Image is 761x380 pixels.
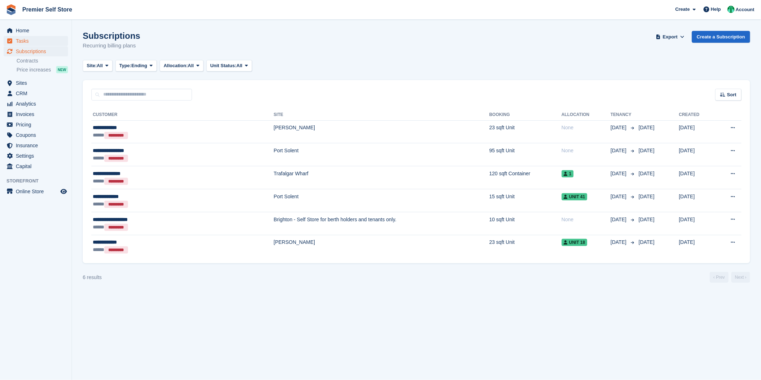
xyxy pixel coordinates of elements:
th: Site [274,109,489,121]
span: All [188,62,194,69]
div: 6 results [83,274,102,281]
img: Peter Pring [728,6,735,13]
th: Booking [489,109,562,121]
span: [DATE] [639,239,655,245]
a: menu [4,161,68,171]
a: menu [4,78,68,88]
td: Port Solent [274,189,489,212]
div: None [562,216,611,223]
span: [DATE] [611,147,628,154]
span: [DATE] [611,238,628,246]
td: Brighton - Self Store for berth holders and tenants only. [274,212,489,235]
span: Subscriptions [16,46,59,56]
span: Sites [16,78,59,88]
a: Create a Subscription [692,31,750,43]
td: [DATE] [679,212,715,235]
td: [DATE] [679,189,715,212]
span: Storefront [6,177,72,185]
a: Premier Self Store [19,4,75,15]
td: 15 sqft Unit [489,189,562,212]
span: All [237,62,243,69]
span: All [97,62,103,69]
button: Allocation: All [160,60,204,72]
span: Price increases [17,66,51,73]
a: Next [732,272,750,283]
button: Export [655,31,686,43]
span: Settings [16,151,59,161]
span: Type: [119,62,132,69]
td: [DATE] [679,143,715,166]
td: 10 sqft Unit [489,212,562,235]
p: Recurring billing plans [83,42,140,50]
td: [PERSON_NAME] [274,120,489,143]
span: Export [663,33,678,41]
a: menu [4,140,68,150]
span: Unit Status: [210,62,237,69]
th: Tenancy [611,109,636,121]
span: 1 [562,170,574,177]
a: menu [4,186,68,196]
span: [DATE] [611,216,628,223]
button: Site: All [83,60,113,72]
td: 120 sqft Container [489,166,562,189]
span: CRM [16,88,59,98]
a: menu [4,109,68,119]
a: menu [4,26,68,36]
nav: Page [708,272,752,283]
span: [DATE] [611,193,628,200]
span: Online Store [16,186,59,196]
th: Customer [91,109,274,121]
span: [DATE] [611,170,628,177]
div: NEW [56,66,68,73]
img: stora-icon-8386f47178a22dfd0bd8f6a31ec36ba5ce8667c1dd55bd0f319d3a0aa187defe.svg [6,4,17,15]
a: menu [4,46,68,56]
td: 23 sqft Unit [489,235,562,258]
span: Create [675,6,690,13]
a: menu [4,88,68,98]
span: Allocation: [164,62,188,69]
a: Contracts [17,57,68,64]
span: Home [16,26,59,36]
span: Ending [131,62,147,69]
td: [DATE] [679,235,715,258]
button: Unit Status: All [206,60,252,72]
th: Allocation [562,109,611,121]
span: [DATE] [639,148,655,153]
td: 23 sqft Unit [489,120,562,143]
span: Site: [87,62,97,69]
td: Port Solent [274,143,489,166]
span: [DATE] [639,125,655,130]
a: menu [4,120,68,130]
span: Pricing [16,120,59,130]
td: [PERSON_NAME] [274,235,489,258]
span: Analytics [16,99,59,109]
td: [DATE] [679,120,715,143]
a: Price increases NEW [17,66,68,74]
span: Sort [727,91,737,98]
div: None [562,124,611,131]
td: 95 sqft Unit [489,143,562,166]
a: menu [4,130,68,140]
span: [DATE] [611,124,628,131]
td: [DATE] [679,166,715,189]
span: Invoices [16,109,59,119]
div: None [562,147,611,154]
a: menu [4,36,68,46]
h1: Subscriptions [83,31,140,41]
span: [DATE] [639,217,655,222]
th: Created [679,109,715,121]
span: Insurance [16,140,59,150]
td: Trafalgar Wharf [274,166,489,189]
span: [DATE] [639,171,655,176]
span: [DATE] [639,194,655,199]
span: Unit 18 [562,239,588,246]
span: Capital [16,161,59,171]
a: menu [4,151,68,161]
span: Unit 41 [562,193,588,200]
span: Help [711,6,721,13]
a: menu [4,99,68,109]
span: Tasks [16,36,59,46]
a: Preview store [59,187,68,196]
span: Coupons [16,130,59,140]
a: Previous [710,272,729,283]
